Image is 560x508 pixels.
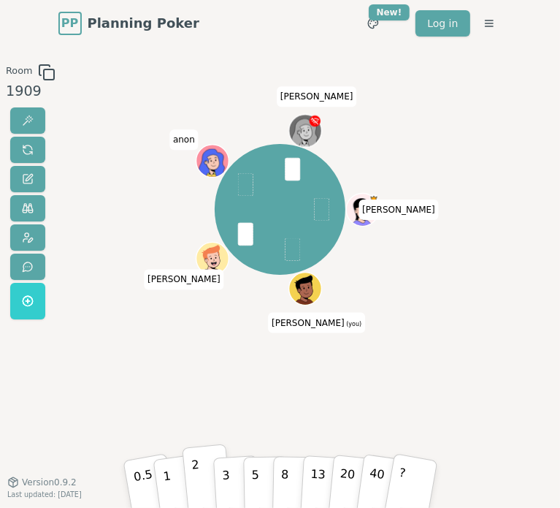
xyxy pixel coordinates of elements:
[360,10,386,37] button: New!
[10,254,45,280] button: Send feedback
[6,81,55,102] div: 1909
[291,273,321,304] button: Click to change your avatar
[88,13,199,34] span: Planning Poker
[22,477,77,488] span: Version 0.9.2
[191,455,203,505] p: 2
[345,320,362,327] span: (you)
[10,283,45,319] button: Get a named room
[10,137,45,163] button: Reset votes
[10,224,45,251] button: Change avatar
[10,107,45,134] button: Reveal votes
[58,12,199,35] a: PPPlanning Poker
[370,194,378,202] span: Gary is the host
[10,166,45,192] button: Change name
[268,312,365,333] span: Click to change your name
[10,195,45,221] button: Watch only
[358,200,439,220] span: Click to change your name
[7,477,77,488] button: Version0.9.2
[415,10,469,37] a: Log in
[169,129,199,150] span: Click to change your name
[369,4,410,20] div: New!
[6,64,32,81] span: Room
[7,490,82,498] span: Last updated: [DATE]
[61,15,78,32] span: PP
[277,86,357,107] span: Click to change your name
[144,269,224,289] span: Click to change your name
